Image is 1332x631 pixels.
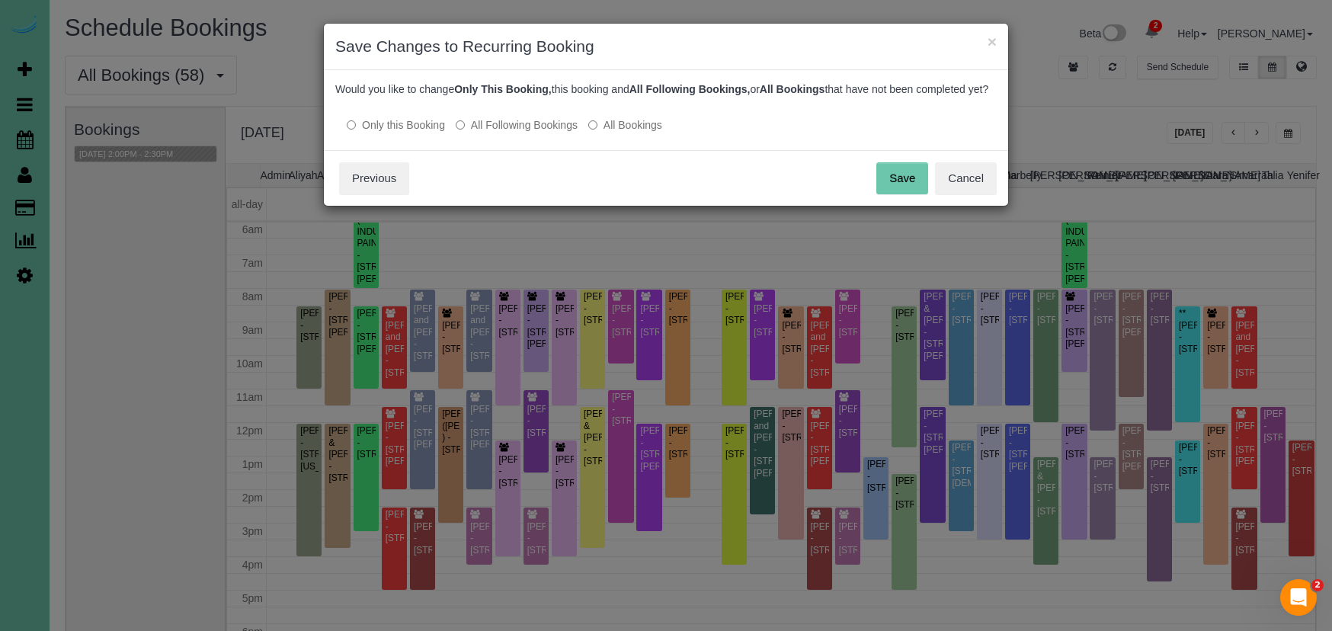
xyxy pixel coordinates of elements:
h3: Save Changes to Recurring Booking [335,35,997,58]
iframe: Intercom live chat [1280,579,1317,616]
button: Previous [339,162,409,194]
input: All Bookings [588,120,597,130]
button: Cancel [935,162,997,194]
input: All Following Bookings [456,120,465,130]
p: Would you like to change this booking and or that have not been completed yet? [335,82,997,97]
span: 2 [1311,579,1324,591]
b: Only This Booking, [454,83,552,95]
label: All other bookings in the series will remain the same. [347,117,445,133]
b: All Following Bookings, [629,83,751,95]
button: Save [876,162,928,194]
b: All Bookings [760,83,825,95]
label: This and all the bookings after it will be changed. [456,117,578,133]
label: All bookings that have not been completed yet will be changed. [588,117,662,133]
button: × [988,34,997,50]
input: Only this Booking [347,120,356,130]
